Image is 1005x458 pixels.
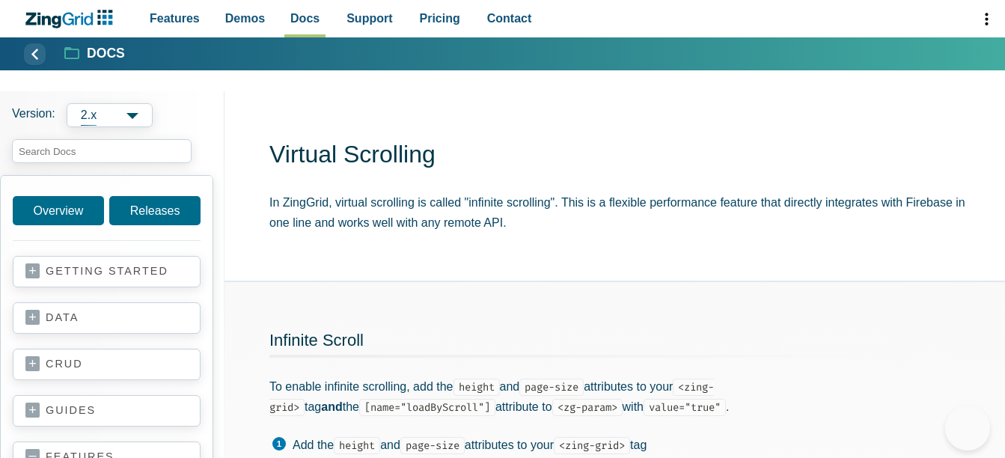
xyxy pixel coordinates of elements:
[269,331,364,349] a: Infinite Scroll
[25,403,188,418] a: guides
[334,437,380,454] code: height
[12,103,55,127] span: Version:
[12,139,192,163] input: search input
[269,376,876,417] p: To enable infinite scrolling, add the and attributes to your tag the attribute to with .
[293,436,876,455] p: Add the and attributes to your tag
[25,311,188,326] a: data
[13,196,104,225] a: Overview
[24,10,120,28] a: ZingChart Logo. Click to return to the homepage
[644,399,726,416] code: value="true"
[25,357,188,372] a: crud
[346,8,392,28] span: Support
[269,192,981,233] p: In ZingGrid, virtual scrolling is called "infinite scrolling". This is a flexible performance fea...
[487,8,532,28] span: Contact
[552,399,623,416] code: <zg-param>
[109,196,201,225] a: Releases
[150,8,200,28] span: Features
[65,45,125,63] a: Docs
[225,8,265,28] span: Demos
[269,139,981,173] h1: Virtual Scrolling
[400,437,465,454] code: page-size
[453,379,500,396] code: height
[420,8,460,28] span: Pricing
[290,8,320,28] span: Docs
[359,399,495,416] code: [name="loadByScroll"]
[12,103,213,127] label: Versions
[554,437,630,454] code: <zing-grid>
[87,47,125,61] strong: Docs
[945,406,990,451] iframe: Help Scout Beacon - Open
[519,379,584,396] code: page-size
[25,264,188,279] a: getting started
[321,400,342,413] strong: and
